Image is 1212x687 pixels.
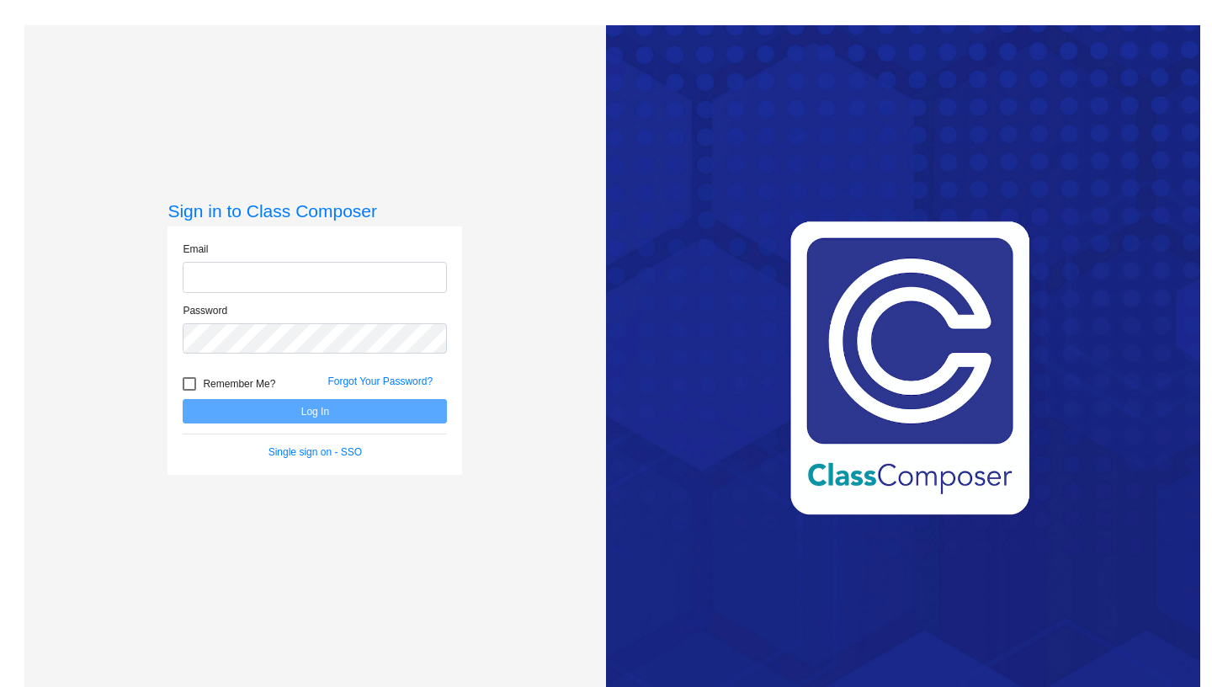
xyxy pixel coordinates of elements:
h3: Sign in to Class Composer [167,200,462,221]
a: Forgot Your Password? [327,375,433,387]
span: Remember Me? [203,374,275,394]
a: Single sign on - SSO [268,446,362,458]
button: Log In [183,399,447,423]
label: Email [183,242,208,257]
label: Password [183,303,227,318]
